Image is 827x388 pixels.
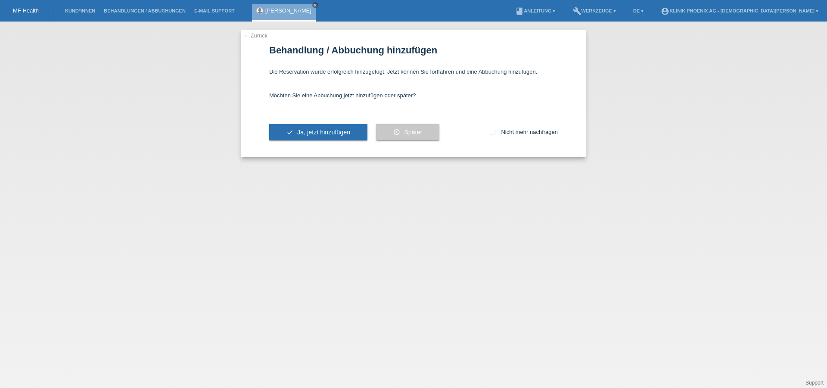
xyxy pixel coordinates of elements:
i: build [573,7,581,16]
i: book [515,7,524,16]
a: Support [805,380,824,386]
button: schedule Später [376,124,439,140]
a: bookAnleitung ▾ [511,8,560,13]
a: account_circleKlinik Phoenix AG - [DEMOGRAPHIC_DATA][PERSON_NAME] ▾ [656,8,823,13]
span: Ja, jetzt hinzufügen [297,129,350,136]
h1: Behandlung / Abbuchung hinzufügen [269,45,558,56]
label: Nicht mehr nachfragen [490,129,558,135]
div: Die Reservation wurde erfolgreich hinzugefügt. Jetzt können Sie fortfahren und eine Abbuchung hin... [269,60,558,84]
a: ← Zurück [243,32,267,39]
a: E-Mail Support [190,8,239,13]
span: Später [404,129,422,136]
a: DE ▾ [629,8,648,13]
i: schedule [393,129,400,136]
i: check [286,129,293,136]
i: account_circle [661,7,669,16]
a: [PERSON_NAME] [265,7,311,14]
button: check Ja, jetzt hinzufügen [269,124,367,140]
a: close [312,2,318,8]
a: Behandlungen / Abbuchungen [99,8,190,13]
a: Kund*innen [61,8,99,13]
a: MF Health [13,7,39,14]
div: Möchten Sie eine Abbuchung jetzt hinzufügen oder später? [269,84,558,107]
a: buildWerkzeuge ▾ [569,8,621,13]
i: close [313,3,317,7]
